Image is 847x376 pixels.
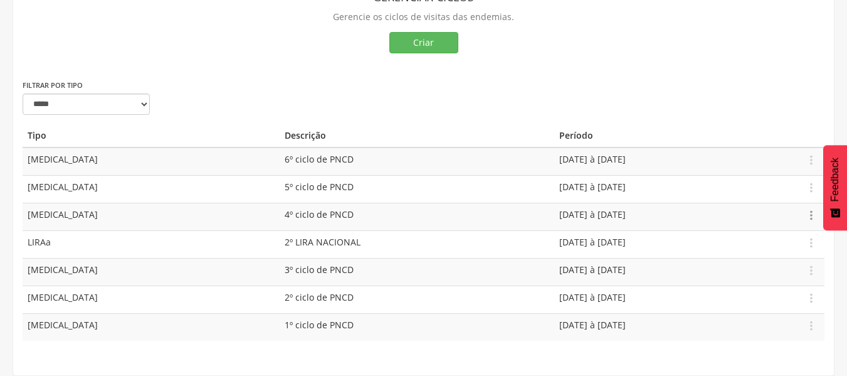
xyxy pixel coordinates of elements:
[285,236,360,248] span: 2º LIRA NACIONAL
[804,181,818,195] i: 
[23,124,280,148] th: Tipo
[23,8,824,26] p: Gerencie os ciclos de visitas das endemias.
[23,258,280,286] td: [MEDICAL_DATA]
[554,313,799,341] td: [DATE] à [DATE]
[23,203,280,230] td: [MEDICAL_DATA]
[804,264,818,277] i: 
[823,145,847,230] button: Feedback - Mostrar pesquisa
[554,124,799,148] th: Período
[285,208,354,220] span: 4º ciclo de PNCD
[804,208,818,222] i: 
[554,148,799,176] td: [DATE] à [DATE]
[804,236,818,250] i: 
[554,286,799,313] td: [DATE] à [DATE]
[554,258,799,286] td: [DATE] à [DATE]
[285,291,354,303] span: 2º ciclo de PNCD
[285,264,354,276] span: 3º ciclo de PNCD
[23,80,83,90] label: Filtrar por tipo
[554,175,799,203] td: [DATE] à [DATE]
[389,32,458,53] button: Criar
[285,319,354,331] span: 1º ciclo de PNCD
[804,291,818,305] i: 
[285,181,354,193] span: 5º ciclo de PNCD
[23,230,280,258] td: LIRAa
[554,230,799,258] td: [DATE] à [DATE]
[23,175,280,203] td: [MEDICAL_DATA]
[280,124,555,148] th: Descrição
[554,203,799,230] td: [DATE] à [DATE]
[804,319,818,333] i: 
[23,313,280,341] td: [MEDICAL_DATA]
[829,158,841,201] span: Feedback
[23,148,280,176] td: [MEDICAL_DATA]
[804,153,818,167] i: 
[285,153,354,165] span: 6º ciclo de PNCD
[23,286,280,313] td: [MEDICAL_DATA]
